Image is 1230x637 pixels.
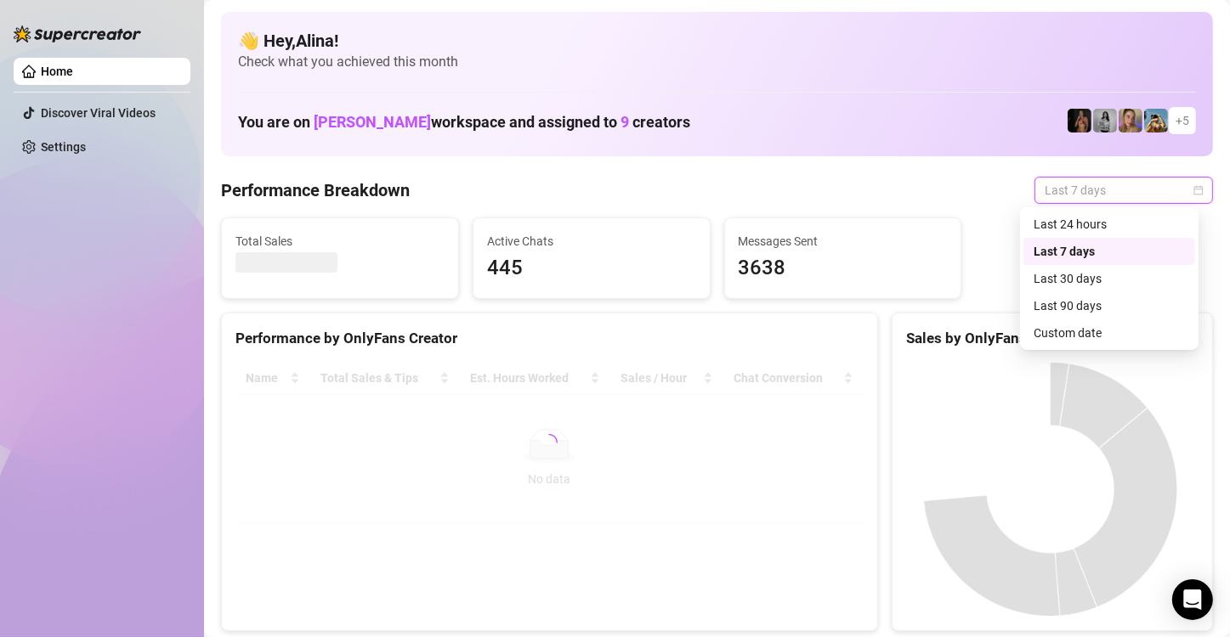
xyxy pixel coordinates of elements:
img: Babydanix [1144,109,1168,132]
div: Last 90 days [1034,296,1185,315]
span: calendar [1193,185,1204,195]
span: Messages Sent [739,232,948,251]
a: Settings [41,140,86,154]
span: Last 7 days [1045,178,1203,203]
span: Active Chats [487,232,696,251]
span: 445 [487,252,696,285]
span: loading [537,431,561,454]
h4: Performance Breakdown [221,178,410,202]
div: Performance by OnlyFans Creator [235,327,864,350]
h4: 👋 Hey, Alina ! [238,29,1196,53]
div: Last 90 days [1023,292,1195,319]
div: Last 30 days [1023,265,1195,292]
div: Custom date [1023,319,1195,347]
h1: You are on workspace and assigned to creators [238,113,690,132]
img: logo-BBDzfeDw.svg [14,25,141,42]
img: A [1093,109,1117,132]
div: Open Intercom Messenger [1172,579,1213,620]
a: Home [41,65,73,78]
div: Sales by OnlyFans Creator [906,327,1199,350]
span: 3638 [739,252,948,285]
div: Last 7 days [1023,238,1195,265]
span: 9 [621,113,629,131]
span: Check what you achieved this month [238,53,1196,71]
div: Custom date [1034,324,1185,342]
div: Last 24 hours [1034,215,1185,234]
div: Last 30 days [1034,269,1185,288]
div: Last 7 days [1034,242,1185,261]
span: + 5 [1176,111,1189,130]
span: Total Sales [235,232,445,251]
div: Last 24 hours [1023,211,1195,238]
a: Discover Viral Videos [41,106,156,120]
img: Cherry [1119,109,1142,132]
img: the_bohema [1068,109,1091,132]
span: [PERSON_NAME] [314,113,431,131]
